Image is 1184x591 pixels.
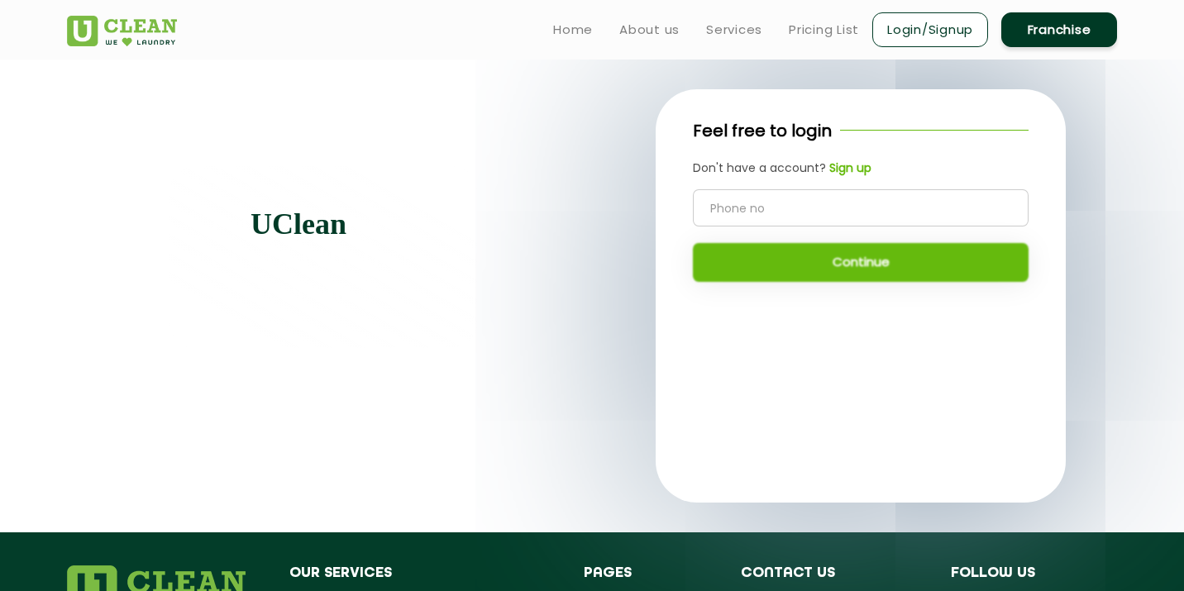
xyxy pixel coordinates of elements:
[826,160,871,177] a: Sign up
[829,160,871,176] b: Sign up
[706,20,762,40] a: Services
[872,12,988,47] a: Login/Signup
[161,145,223,192] img: quote-img
[67,16,177,46] img: UClean Laundry and Dry Cleaning
[693,118,832,143] p: Feel free to login
[619,20,680,40] a: About us
[693,189,1029,226] input: Phone no
[693,160,826,176] span: Don't have a account?
[789,20,859,40] a: Pricing List
[1001,12,1117,47] a: Franchise
[553,20,593,40] a: Home
[251,207,346,241] b: UClean
[211,207,436,307] p: Let take care of your first impressions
